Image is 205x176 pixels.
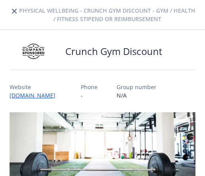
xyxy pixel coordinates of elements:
a: [DOMAIN_NAME] [10,92,62,99]
img: Company Sponsored [10,39,57,63]
p: Website [10,83,62,91]
h2: Crunch Gym Discount [65,45,162,58]
p: - [81,91,98,100]
p: Physical Wellbeing - Crunch Gym Discount - Gym / Health / Fitness Stipend or reimbursement [19,6,195,23]
a: close [10,6,19,16]
p: Group number [117,83,156,91]
p: Phone [81,83,98,91]
p: N/A [117,91,156,100]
